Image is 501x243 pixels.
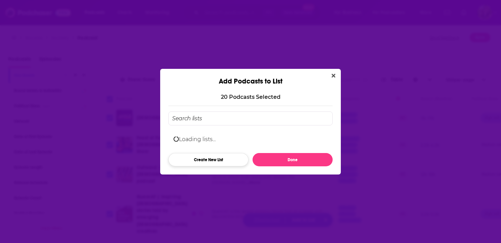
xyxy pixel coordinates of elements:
div: Add Podcast To List [168,111,333,166]
p: 20 Podcast s Selected [221,94,280,100]
button: Done [253,153,333,166]
input: Search lists [168,111,333,125]
button: Create New List [168,153,248,166]
button: Close [329,72,338,80]
div: Loading lists... [168,131,333,148]
div: Add Podcasts to List [160,69,341,86]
